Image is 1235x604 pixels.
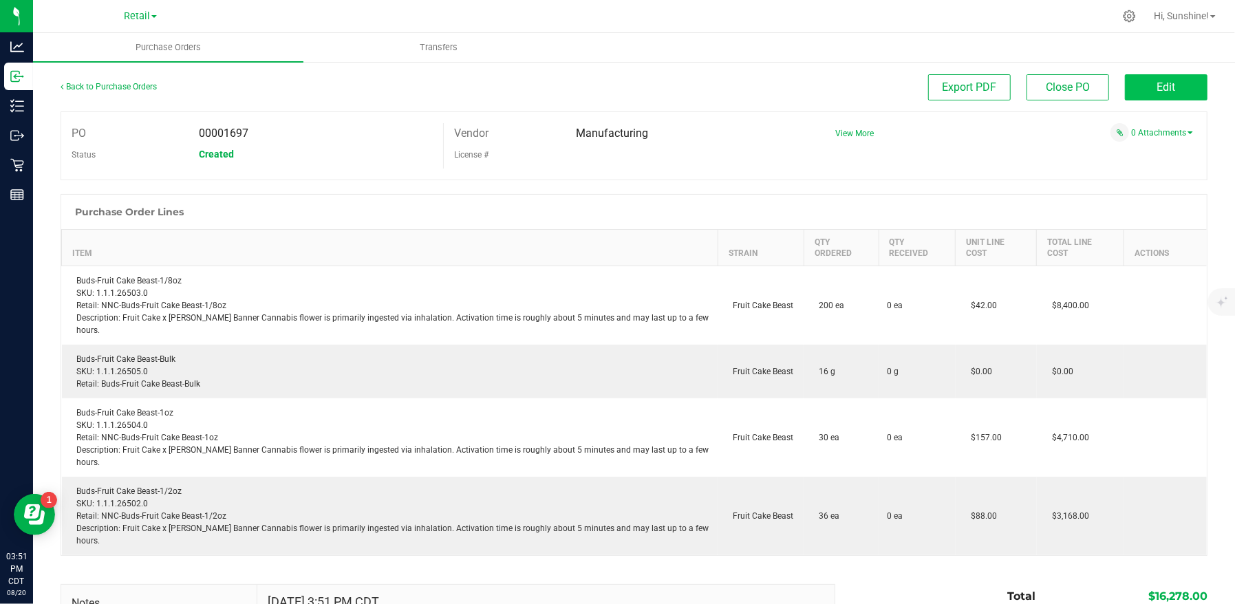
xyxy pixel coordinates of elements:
span: $0.00 [964,367,992,376]
th: Actions [1124,230,1207,266]
span: $16,278.00 [1148,590,1207,603]
p: 08/20 [6,587,27,598]
span: Created [199,149,234,160]
inline-svg: Inbound [10,69,24,83]
span: Fruit Cake Beast [726,367,793,376]
div: Buds-Fruit Cake Beast-1oz SKU: 1.1.1.26504.0 Retail: NNC-Buds-Fruit Cake Beast-1oz Description: F... [70,407,710,468]
div: Manage settings [1121,10,1138,23]
div: Buds-Fruit Cake Beast-1/8oz SKU: 1.1.1.26503.0 Retail: NNC-Buds-Fruit Cake Beast-1/8oz Descriptio... [70,274,710,336]
span: Fruit Cake Beast [726,511,793,521]
span: $8,400.00 [1045,301,1089,310]
span: Edit [1157,80,1176,94]
span: $88.00 [964,511,997,521]
span: Manufacturing [577,127,649,140]
p: 03:51 PM CDT [6,550,27,587]
span: $3,168.00 [1045,511,1089,521]
label: Status [72,144,96,165]
span: 0 ea [887,431,903,444]
a: Transfers [303,33,574,62]
span: Close PO [1046,80,1090,94]
a: 0 Attachments [1131,128,1193,138]
span: 00001697 [199,127,248,140]
span: Total [1007,590,1035,603]
inline-svg: Outbound [10,129,24,142]
button: Export PDF [928,74,1011,100]
span: Purchase Orders [117,41,219,54]
span: Attach a document [1110,123,1129,142]
span: Fruit Cake Beast [726,301,793,310]
span: Transfers [401,41,476,54]
a: Purchase Orders [33,33,303,62]
inline-svg: Retail [10,158,24,172]
a: View More [835,129,874,138]
iframe: Resource center unread badge [41,492,57,508]
th: Qty Received [879,230,956,266]
div: Buds-Fruit Cake Beast-1/2oz SKU: 1.1.1.26502.0 Retail: NNC-Buds-Fruit Cake Beast-1/2oz Descriptio... [70,485,710,547]
span: 16 g [812,367,835,376]
span: $4,710.00 [1045,433,1089,442]
span: 200 ea [812,301,844,310]
th: Total Line Cost [1037,230,1124,266]
th: Item [62,230,718,266]
span: Fruit Cake Beast [726,433,793,442]
span: $42.00 [964,301,997,310]
span: 0 ea [887,510,903,522]
span: $157.00 [964,433,1002,442]
inline-svg: Inventory [10,99,24,113]
span: Hi, Sunshine! [1154,10,1209,21]
th: Strain [718,230,804,266]
inline-svg: Analytics [10,40,24,54]
span: Retail [124,10,150,22]
div: Buds-Fruit Cake Beast-Bulk SKU: 1.1.1.26505.0 Retail: Buds-Fruit Cake Beast-Bulk [70,353,710,390]
label: PO [72,123,86,144]
label: Vendor [454,123,488,144]
a: Back to Purchase Orders [61,82,157,91]
span: 30 ea [812,433,839,442]
span: 36 ea [812,511,839,521]
th: Unit Line Cost [956,230,1037,266]
span: 0 g [887,365,899,378]
label: License # [454,144,488,165]
span: 0 ea [887,299,903,312]
span: Export PDF [943,80,997,94]
th: Qty Ordered [804,230,879,266]
h1: Purchase Order Lines [75,206,184,217]
button: Edit [1125,74,1207,100]
span: $0.00 [1045,367,1073,376]
iframe: Resource center [14,494,55,535]
inline-svg: Reports [10,188,24,202]
button: Close PO [1027,74,1109,100]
